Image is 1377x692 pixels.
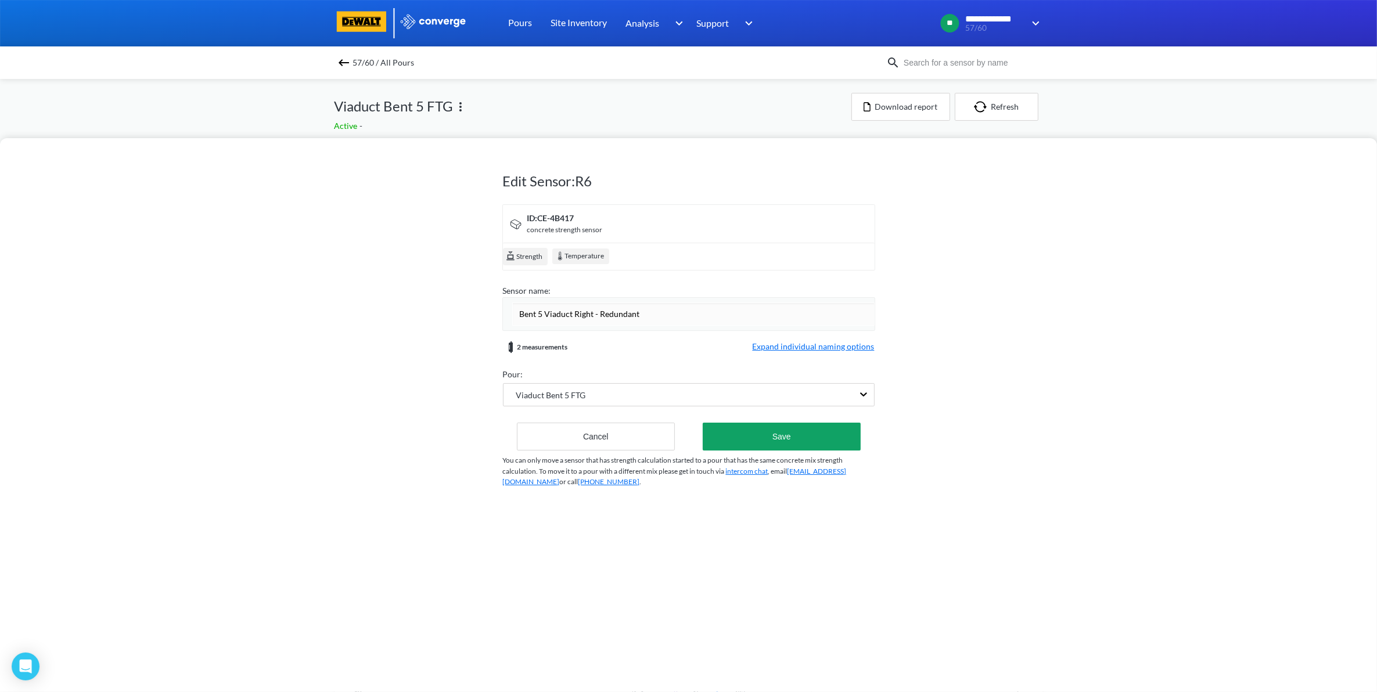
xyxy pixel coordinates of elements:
[517,423,675,450] button: Cancel
[509,217,523,231] img: signal-icon.svg
[527,212,603,225] div: ID: CE-4B417
[503,340,517,354] img: measurements-group.svg
[12,653,39,680] div: Open Intercom Messenger
[703,423,860,450] button: Save
[965,24,1024,33] span: 57/60
[626,16,660,30] span: Analysis
[337,56,351,70] img: backspace.svg
[527,225,603,236] div: concrete strength sensor
[335,11,389,32] img: logo-dewalt.svg
[1024,16,1043,30] img: downArrow.svg
[900,56,1041,69] input: Search for a sensor by name
[738,16,756,30] img: downArrow.svg
[726,467,768,475] a: intercom chat
[503,172,875,190] h1: Edit Sensor: R6
[552,248,609,264] div: Temperature
[505,250,516,261] img: cube.svg
[503,284,875,297] div: Sensor name:
[503,340,568,354] div: 2 measurements
[697,16,729,30] span: Support
[504,389,586,402] span: Viaduct Bent 5 FTG
[503,368,875,381] div: Pour:
[753,340,875,354] span: Expand individual naming options
[578,477,640,486] a: [PHONE_NUMBER]
[516,251,543,263] span: Strength
[886,56,900,70] img: icon-search.svg
[667,16,686,30] img: downArrow.svg
[400,14,467,29] img: logo_ewhite.svg
[353,55,415,71] span: 57/60 / All Pours
[555,251,565,261] img: temperature.svg
[503,455,875,488] p: You can only move a sensor that has strength calculation started to a pour that has the same conc...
